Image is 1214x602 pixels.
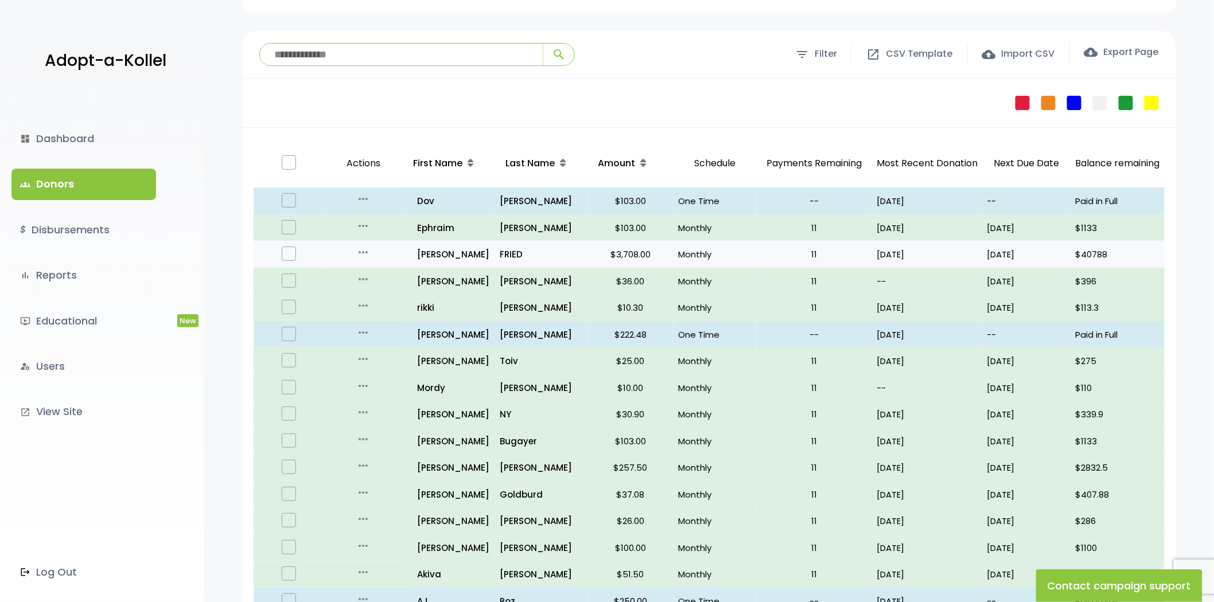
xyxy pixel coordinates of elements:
[11,557,156,588] a: Log Out
[328,144,398,183] p: Actions
[761,144,867,183] p: Payments Remaining
[886,46,953,62] span: CSV Template
[409,380,491,396] a: Mordy
[877,380,978,396] p: --
[678,487,752,502] p: Monthly
[678,353,752,369] p: Monthly
[500,247,583,262] a: FRIED
[409,327,491,342] a: [PERSON_NAME]
[877,566,978,582] p: [DATE]
[409,433,491,449] p: [PERSON_NAME]
[409,193,491,209] a: Dov
[20,270,30,280] i: bar_chart
[409,460,491,475] a: [PERSON_NAME]
[356,245,370,259] i: more_horiz
[987,460,1067,475] p: [DATE]
[592,220,669,236] p: $103.00
[500,220,583,236] p: [PERSON_NAME]
[409,220,491,236] a: Ephraim
[678,327,752,342] p: One Time
[11,351,156,382] a: manage_accountsUsers
[409,566,491,582] a: Akiva
[20,179,30,190] span: groups
[877,460,978,475] p: [DATE]
[592,566,669,582] p: $51.50
[877,353,978,369] p: [DATE]
[987,247,1067,262] p: [DATE]
[592,193,669,209] p: $103.00
[987,353,1067,369] p: [DATE]
[1076,406,1160,422] p: $339.9
[877,406,978,422] p: [DATE]
[500,353,583,369] a: Toiv
[177,314,199,327] span: New
[409,353,491,369] p: [PERSON_NAME]
[500,327,583,342] a: [PERSON_NAME]
[409,513,491,529] a: [PERSON_NAME]
[678,380,752,396] p: Monthly
[20,222,26,239] i: $
[356,326,370,339] i: more_horiz
[987,487,1067,502] p: [DATE]
[987,193,1067,209] p: --
[500,193,583,209] a: [PERSON_NAME]
[987,327,1067,342] p: --
[877,327,978,342] p: [DATE]
[1076,193,1160,209] p: Paid in Full
[356,379,370,393] i: more_horiz
[500,460,583,475] p: [PERSON_NAME]
[409,273,491,289] p: [PERSON_NAME]
[1076,220,1160,236] p: $1133
[500,540,583,556] p: [PERSON_NAME]
[761,327,867,342] p: --
[409,487,491,502] a: [PERSON_NAME]
[761,433,867,449] p: 11
[500,487,583,502] a: Goldburd
[815,46,837,62] span: Filter
[500,300,583,315] p: [PERSON_NAME]
[795,48,809,61] span: filter_list
[1084,45,1098,59] span: cloud_download
[409,247,491,262] a: [PERSON_NAME]
[592,513,669,529] p: $26.00
[678,513,752,529] p: Monthly
[11,214,156,245] a: $Disbursements
[543,44,574,65] button: search
[982,48,996,61] span: cloud_upload
[1076,247,1160,262] p: $40788
[987,273,1067,289] p: [DATE]
[761,300,867,315] p: 11
[409,300,491,315] p: rikki
[500,273,583,289] a: [PERSON_NAME]
[1076,487,1160,502] p: $407.88
[20,361,30,372] i: manage_accounts
[761,566,867,582] p: 11
[500,380,583,396] p: [PERSON_NAME]
[877,193,978,209] p: [DATE]
[678,193,752,209] p: One Time
[678,566,752,582] p: Monthly
[1076,273,1160,289] p: $396
[592,380,669,396] p: $10.00
[500,513,583,529] a: [PERSON_NAME]
[678,460,752,475] p: Monthly
[414,157,463,170] span: First Name
[592,487,669,502] p: $37.08
[592,540,669,556] p: $100.00
[877,540,978,556] p: [DATE]
[678,300,752,315] p: Monthly
[1076,380,1160,396] p: $110
[11,396,156,427] a: launchView Site
[987,406,1067,422] p: [DATE]
[678,220,752,236] p: Monthly
[356,432,370,446] i: more_horiz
